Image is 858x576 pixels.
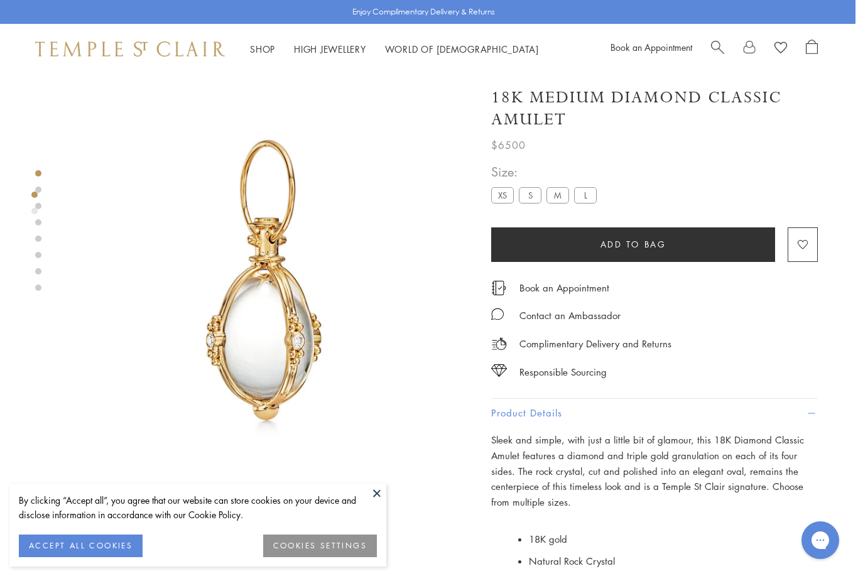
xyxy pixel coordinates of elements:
a: Open Shopping Bag [806,40,818,58]
nav: Main navigation [250,41,539,57]
div: Responsible Sourcing [519,364,607,380]
a: ShopShop [250,43,275,55]
h1: 18K Medium Diamond Classic Amulet [491,87,818,131]
img: icon_delivery.svg [491,336,507,352]
img: P51800-E18 [60,74,472,486]
span: 18K gold [529,533,567,545]
button: Product Details [491,399,818,427]
a: View Wishlist [774,40,787,58]
img: MessageIcon-01_2.svg [491,308,504,320]
div: Contact an Ambassador [519,308,621,323]
img: icon_sourcing.svg [491,364,507,377]
a: High JewelleryHigh Jewellery [294,43,366,55]
button: Add to bag [491,227,775,262]
a: Book an Appointment [611,41,692,53]
label: S [519,187,541,203]
a: Book an Appointment [519,281,609,295]
span: $6500 [491,137,526,153]
p: Enjoy Complimentary Delivery & Returns [352,6,495,18]
a: Search [711,40,724,58]
img: Temple St. Clair [35,41,225,57]
button: COOKIES SETTINGS [263,535,377,557]
label: M [546,187,569,203]
p: Complimentary Delivery and Returns [519,336,671,352]
div: Product gallery navigation [31,188,38,224]
span: Size: [491,161,602,182]
p: Sleek and simple, with just a little bit of glamour, this 18K Diamond Classic Amulet features a d... [491,432,818,510]
img: icon_appointment.svg [491,281,506,295]
label: XS [491,187,514,203]
span: Add to bag [600,237,666,251]
button: ACCEPT ALL COOKIES [19,535,143,557]
label: L [574,187,597,203]
a: World of [DEMOGRAPHIC_DATA]World of [DEMOGRAPHIC_DATA] [385,43,539,55]
div: By clicking “Accept all”, you agree that our website can store cookies on your device and disclos... [19,493,377,522]
iframe: Gorgias live chat messenger [795,517,845,563]
span: Natural Rock Crystal [529,555,615,567]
